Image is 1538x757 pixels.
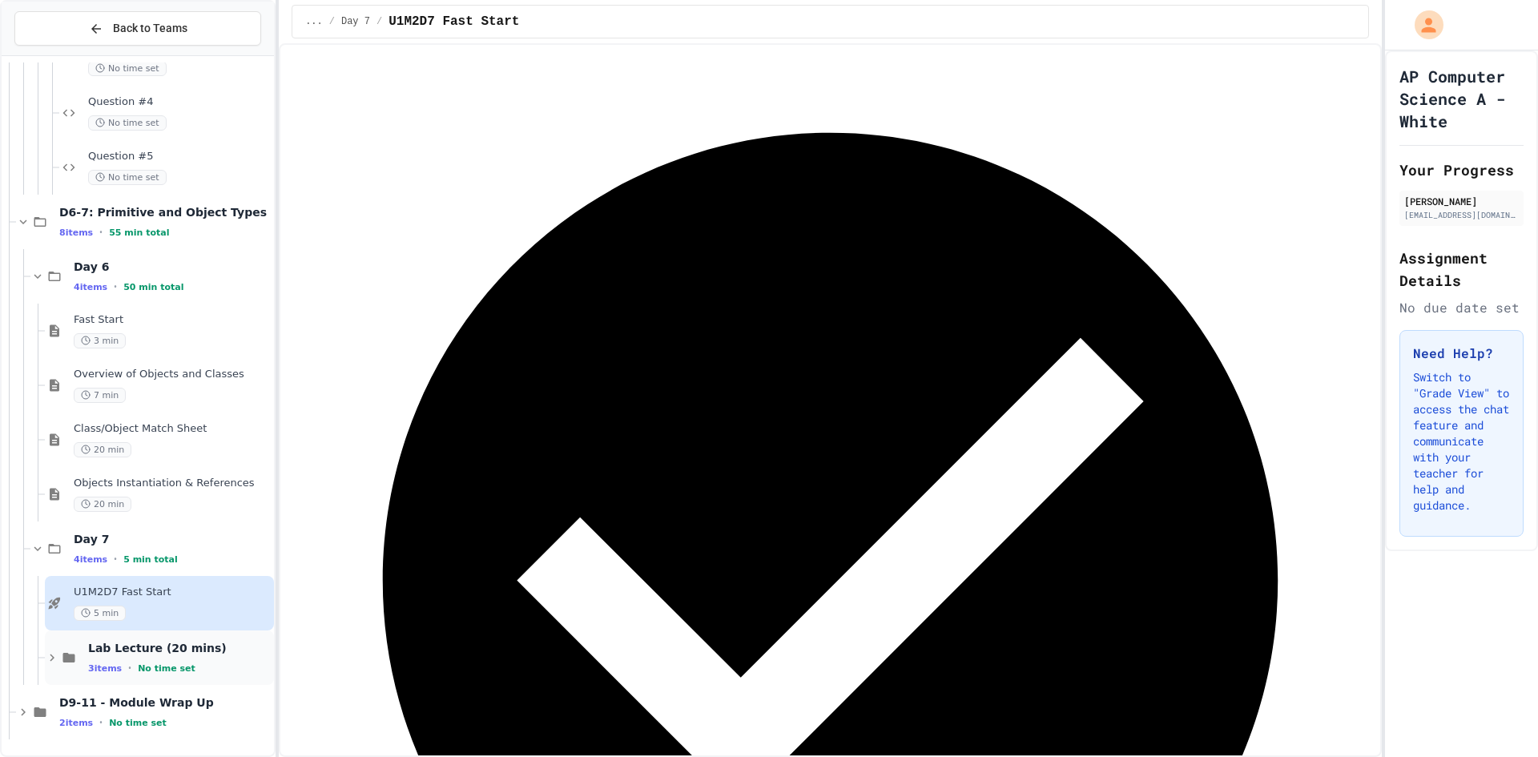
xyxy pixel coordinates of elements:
[88,641,271,655] span: Lab Lecture (20 mins)
[74,586,271,599] span: U1M2D7 Fast Start
[1413,369,1510,513] p: Switch to "Grade View" to access the chat feature and communicate with your teacher for help and ...
[1398,6,1447,43] div: My Account
[59,695,271,710] span: D9-11 - Module Wrap Up
[74,606,126,621] span: 5 min
[128,662,131,674] span: •
[1413,344,1510,363] h3: Need Help?
[74,442,131,457] span: 20 min
[74,368,271,381] span: Overview of Objects and Classes
[74,313,271,327] span: Fast Start
[59,205,271,219] span: D6-7: Primitive and Object Types
[74,260,271,274] span: Day 6
[389,12,519,31] span: U1M2D7 Fast Start
[1404,209,1519,221] div: [EMAIL_ADDRESS][DOMAIN_NAME]
[88,95,271,109] span: Question #4
[1404,194,1519,208] div: [PERSON_NAME]
[74,554,107,565] span: 4 items
[88,115,167,131] span: No time set
[114,280,117,293] span: •
[74,388,126,403] span: 7 min
[88,663,122,674] span: 3 items
[88,61,167,76] span: No time set
[376,15,382,28] span: /
[74,532,271,546] span: Day 7
[74,422,271,436] span: Class/Object Match Sheet
[74,282,107,292] span: 4 items
[123,554,178,565] span: 5 min total
[74,477,271,490] span: Objects Instantiation & References
[329,15,335,28] span: /
[99,226,103,239] span: •
[305,15,323,28] span: ...
[88,170,167,185] span: No time set
[74,333,126,348] span: 3 min
[109,228,169,238] span: 55 min total
[59,228,93,238] span: 8 items
[74,497,131,512] span: 20 min
[1399,65,1524,132] h1: AP Computer Science A - White
[1399,298,1524,317] div: No due date set
[1399,247,1524,292] h2: Assignment Details
[113,20,187,37] span: Back to Teams
[341,15,370,28] span: Day 7
[114,553,117,566] span: •
[123,282,183,292] span: 50 min total
[109,718,167,728] span: No time set
[1399,159,1524,181] h2: Your Progress
[88,150,271,163] span: Question #5
[99,716,103,729] span: •
[59,718,93,728] span: 2 items
[138,663,195,674] span: No time set
[14,11,261,46] button: Back to Teams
